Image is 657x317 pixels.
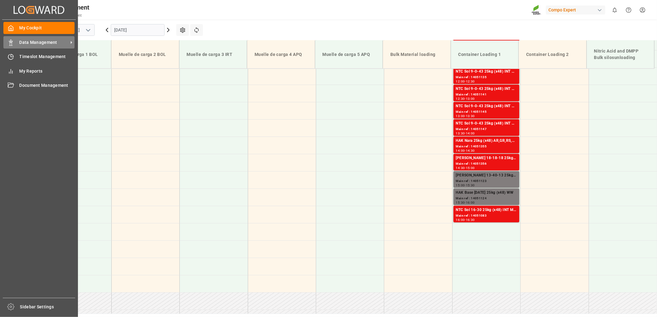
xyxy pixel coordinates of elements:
a: My Reports [3,65,75,77]
div: 16:00 [466,201,475,204]
span: Timeslot Management [19,53,75,60]
div: 14:30 [466,149,475,152]
a: My Cockpit [3,22,75,34]
div: 16:00 [456,218,465,221]
div: - [465,97,466,100]
div: Muelle de carga 5 APQ [320,49,378,60]
div: 13:00 [456,115,465,117]
button: Help Center [622,3,636,17]
div: - [465,218,466,221]
div: 13:00 [466,97,475,100]
button: open menu [83,25,92,35]
div: 14:00 [466,132,475,135]
div: 12:30 [456,97,465,100]
a: Document Management [3,79,75,91]
div: NTC Sol 9-0-43 25kg (x48) INT MSE [456,103,517,109]
span: Sidebar Settings [20,304,75,310]
div: Main ref : 14051147 [456,127,517,132]
div: 15:30 [456,201,465,204]
div: Main ref : 14051145 [456,109,517,115]
input: DD.MM.YYYY [111,24,165,36]
div: Container Loading 1 [456,49,514,60]
div: 13:30 [456,132,465,135]
div: Main ref : 14051083 [456,213,517,218]
div: HAK Nara 25kg (x48) AR,GR,RS,TR MSE UN;[PERSON_NAME] 18-18-18 25kg (x48) INT MSE [456,138,517,144]
div: 12:00 [456,80,465,83]
div: NTC Sol 16-30 25kg (x48) INT MSE;NTC Sol NK-Ca 22-0-10 Ca 25kg (x48) WW [456,207,517,213]
div: Main ref : 14051139 [456,40,517,45]
div: 12:30 [466,80,475,83]
div: Muelle de carga 2 BOL [116,49,174,60]
div: - [465,149,466,152]
div: NTC Sol 9-0-43 25kg (x48) INT MSE [456,120,517,127]
div: 15:00 [466,167,475,169]
div: NTC Sol 9-0-43 25kg (x48) INT MSE [456,69,517,75]
div: Muelle de carga 3 IRT [184,49,242,60]
div: HAK Base [DATE] 25kg (x48) WW [456,190,517,196]
div: - [465,184,466,187]
button: Compo Expert [546,4,608,16]
div: Bulk Material loading [388,49,446,60]
button: show 0 new notifications [608,3,622,17]
div: - [465,167,466,169]
div: 16:30 [466,218,475,221]
span: My Cockpit [19,25,75,31]
div: - [465,80,466,83]
div: [PERSON_NAME] 13-40-13 25kg (x48) WW [456,172,517,179]
div: - [465,115,466,117]
div: Main ref : 14051124 [456,196,517,201]
div: 14:30 [456,167,465,169]
div: Main ref : 14051356 [456,161,517,167]
span: My Reports [19,68,75,74]
div: - [465,201,466,204]
div: 15:00 [456,184,465,187]
div: Compo Expert [546,6,605,15]
div: Main ref : 14051135 [456,75,517,80]
div: 14:00 [456,149,465,152]
div: - [465,132,466,135]
div: Container Loading 2 [524,49,582,60]
div: NTC Sol 9-0-43 25kg (x48) INT MSE [456,86,517,92]
div: 15:30 [466,184,475,187]
div: Muelle de carga 4 APQ [252,49,310,60]
div: 13:30 [466,115,475,117]
div: Main ref : 14051141 [456,92,517,97]
span: Data Management [19,39,68,46]
div: Main ref : 14051123 [456,179,517,184]
a: Timeslot Management [3,51,75,63]
div: Nitric Acid and DMPP Bulk silosunloading [592,45,650,63]
span: Document Management [19,82,75,89]
div: Main ref : 14051355 [456,144,517,149]
img: Screenshot%202023-09-29%20at%2010.02.21.png_1712312052.png [532,5,542,15]
div: [PERSON_NAME] 18-18-18 25kg (x48) INT MSE [456,155,517,161]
